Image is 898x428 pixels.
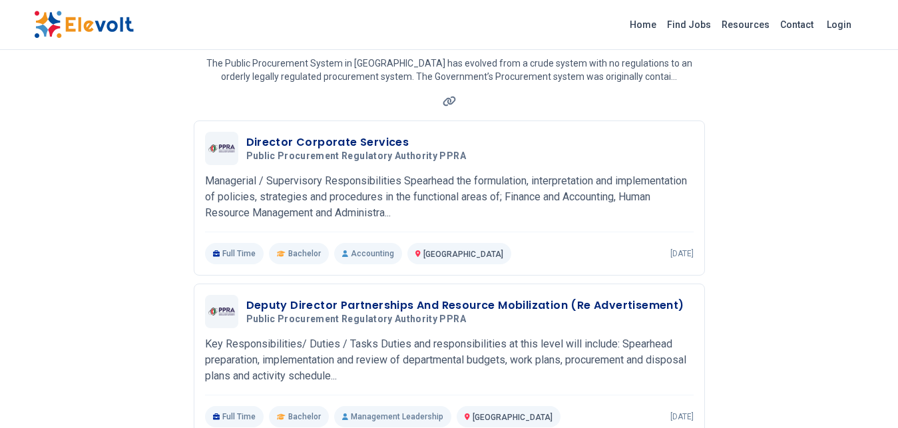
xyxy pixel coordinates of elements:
p: Full Time [205,406,264,427]
img: Public Procurement Regulatory Authority PPRA [208,308,235,316]
p: Full Time [205,243,264,264]
img: Elevolt [34,11,134,39]
p: [DATE] [670,411,694,422]
p: Key Responsibilities/ Duties / Tasks Duties and responsibilities at this level will include: Spea... [205,336,694,384]
a: Public Procurement Regulatory Authority PPRADirector Corporate ServicesPublic Procurement Regulat... [205,132,694,264]
span: [GEOGRAPHIC_DATA] [423,250,503,259]
a: Login [819,11,859,38]
iframe: Chat Widget [831,364,898,428]
a: Contact [775,14,819,35]
span: [GEOGRAPHIC_DATA] [473,413,553,422]
a: Find Jobs [662,14,716,35]
p: [DATE] [670,248,694,259]
span: Public Procurement Regulatory Authority PPRA [246,314,466,325]
span: Bachelor [288,248,321,259]
p: Managerial / Supervisory Responsibilities Spearhead the formulation, interpretation and implement... [205,173,694,221]
a: Home [624,14,662,35]
img: Public Procurement Regulatory Authority PPRA [208,144,235,153]
h3: Deputy Director Partnerships And Resource Mobilization (Re Advertisement) [246,298,684,314]
span: Public Procurement Regulatory Authority PPRA [246,150,466,162]
h3: Director Corporate Services [246,134,471,150]
a: Public Procurement Regulatory Authority PPRADeputy Director Partnerships And Resource Mobilizatio... [205,295,694,427]
p: The Public Procurement System in [GEOGRAPHIC_DATA] has evolved from a crude system with no regula... [194,57,705,83]
p: Management Leadership [334,406,451,427]
p: Accounting [334,243,402,264]
a: Resources [716,14,775,35]
span: Bachelor [288,411,321,422]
